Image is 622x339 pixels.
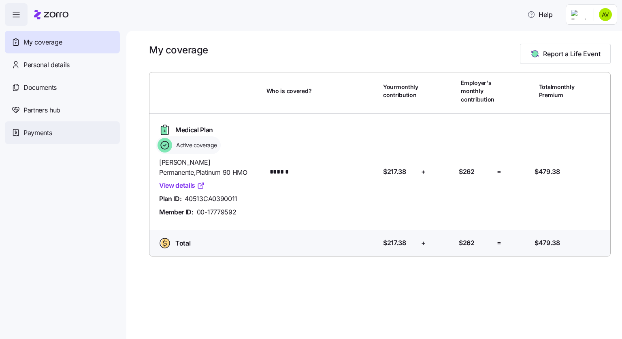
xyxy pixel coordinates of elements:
[571,10,587,19] img: Employer logo
[383,83,418,100] span: Your monthly contribution
[5,99,120,121] a: Partners hub
[5,31,120,53] a: My coverage
[459,238,475,248] span: $262
[535,167,560,177] span: $479.38
[23,60,70,70] span: Personal details
[174,141,217,149] span: Active coverage
[159,180,205,191] a: View details
[521,6,559,23] button: Help
[159,157,260,178] span: [PERSON_NAME] Permanente , Platinum 90 HMO
[383,238,406,248] span: $217.38
[421,167,426,177] span: +
[5,53,120,76] a: Personal details
[266,87,312,95] span: Who is covered?
[23,37,62,47] span: My coverage
[599,8,612,21] img: 0fd16d30ab4dbb37fc54940a1b4d2b32
[175,238,190,248] span: Total
[520,44,611,64] button: Report a Life Event
[539,83,575,100] span: Total monthly Premium
[535,238,560,248] span: $479.38
[497,238,501,248] span: =
[159,194,181,204] span: Plan ID:
[175,125,213,135] span: Medical Plan
[23,83,57,93] span: Documents
[185,194,237,204] span: 40513CA0390011
[543,49,601,59] span: Report a Life Event
[23,128,52,138] span: Payments
[5,121,120,144] a: Payments
[497,167,501,177] span: =
[5,76,120,99] a: Documents
[527,10,553,19] span: Help
[461,79,494,104] span: Employer's monthly contribution
[159,207,194,217] span: Member ID:
[421,238,426,248] span: +
[23,105,60,115] span: Partners hub
[149,44,208,56] h1: My coverage
[197,207,236,217] span: 00-17779592
[383,167,406,177] span: $217.38
[459,167,475,177] span: $262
